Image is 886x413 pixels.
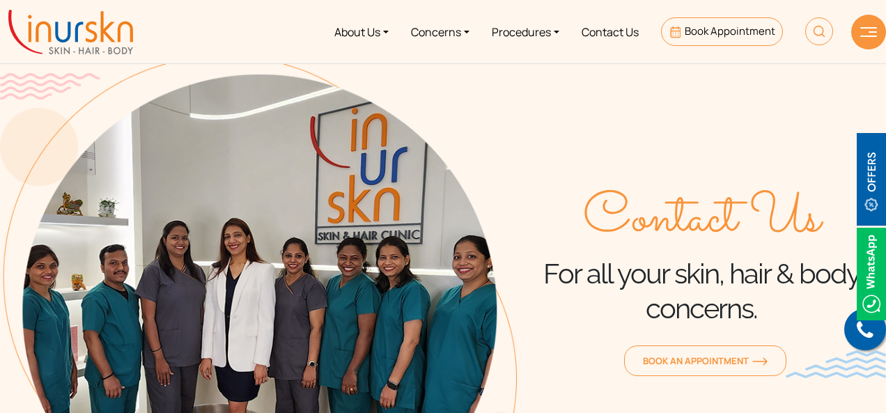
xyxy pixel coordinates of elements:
span: Book an Appointment [643,354,768,367]
div: For all your skin, hair & body concerns. [517,188,886,326]
img: hamLine.svg [860,27,877,37]
a: Book Appointment [661,17,783,46]
img: orange-arrow [752,357,768,366]
img: HeaderSearch [805,17,833,45]
img: offerBt [857,133,886,226]
a: Whatsappicon [857,265,886,280]
a: Concerns [400,6,481,58]
span: Contact Us [583,188,821,251]
img: bluewave [786,350,886,378]
img: Whatsappicon [857,228,886,320]
a: Contact Us [570,6,650,58]
a: Book an Appointmentorange-arrow [624,345,786,376]
img: inurskn-logo [8,10,133,54]
a: About Us [323,6,400,58]
a: Procedures [481,6,570,58]
span: Book Appointment [685,24,775,38]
